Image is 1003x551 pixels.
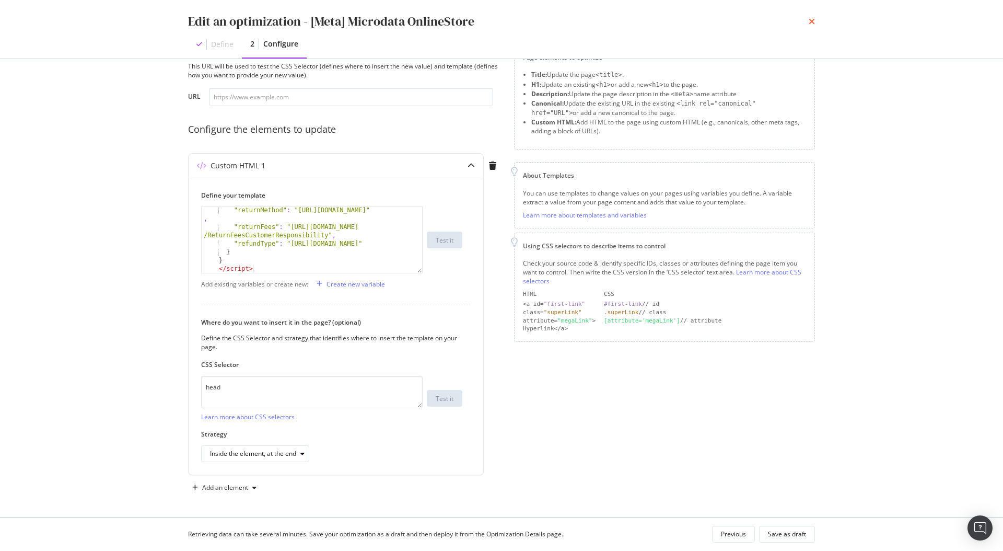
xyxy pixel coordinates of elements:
[759,526,815,543] button: Save as draft
[201,360,462,369] label: CSS Selector
[201,280,308,289] div: Add existing variables or create new:
[712,526,755,543] button: Previous
[211,160,265,171] div: Custom HTML 1
[531,99,806,118] li: Update the existing URL in the existing or add a new canonical to the page.
[188,62,501,79] div: This URL will be used to test the CSS Selector (defines where to insert the new value) and templa...
[201,445,309,462] button: Inside the element, at the end
[209,88,493,106] input: https://www.example.com
[604,317,680,324] div: [attribute='megaLink']
[531,89,806,99] li: Update the page description in the name attribute
[648,81,663,88] span: <h1>
[312,275,385,292] button: Create new variable
[596,71,622,78] span: <title>
[721,530,746,538] div: Previous
[809,13,815,30] div: times
[188,92,201,104] label: URL
[523,242,806,250] div: Using CSS selectors to describe items to control
[523,290,596,299] div: HTML
[596,81,611,88] span: <h1>
[604,317,806,325] div: // attribute
[250,39,254,49] div: 2
[967,515,993,541] div: Open Intercom Messenger
[531,89,569,98] strong: Description:
[523,171,806,180] div: About Templates
[523,308,596,317] div: class=
[427,390,462,407] button: Test it
[523,325,596,333] div: Hyperlink</a>
[531,70,806,79] li: Update the page .
[211,39,234,50] div: Define
[557,317,592,324] div: "megaLink"
[523,300,596,308] div: <a id=
[188,530,563,538] div: Retrieving data can take several minutes. Save your optimization as a draft and then deploy it fr...
[436,236,453,245] div: Test it
[523,259,806,285] div: Check your source code & identify specific IDs, classes or attributes defining the page item you ...
[201,430,462,439] label: Strategy
[531,99,564,108] strong: Canonical:
[201,191,462,200] label: Define your template
[427,232,462,248] button: Test it
[544,309,582,316] div: "superLink"
[188,13,474,30] div: Edit an optimization - [Meta] Microdata OnlineStore
[326,280,385,289] div: Create new variable
[436,394,453,403] div: Test it
[604,290,806,299] div: CSS
[604,309,638,316] div: .superLink
[531,70,547,79] strong: Title:
[544,301,585,307] div: "first-link"
[188,479,261,496] button: Add an element
[188,123,501,136] div: Configure the elements to update
[604,301,642,307] div: #first-link
[523,268,801,285] a: Learn more about CSS selectors
[531,80,806,89] li: Update an existing or add a new to the page.
[604,308,806,317] div: // class
[531,118,576,127] strong: Custom HTML:
[531,80,541,89] strong: H1:
[201,318,462,327] label: Where do you want to insert it in the page? (optional)
[263,39,298,49] div: Configure
[768,530,806,538] div: Save as draft
[523,211,647,220] a: Learn more about templates and variables
[531,100,756,117] span: <link rel="canonical" href="URL">
[671,90,693,98] span: <meta>
[604,300,806,308] div: // id
[523,317,596,325] div: attribute= >
[201,412,295,421] a: Learn more about CSS selectors
[202,485,248,491] div: Add an element
[201,334,462,351] div: Define the CSS Selector and strategy that identifies where to insert the template on your page.
[210,451,296,457] div: Inside the element, at the end
[531,118,806,135] li: Add HTML to the page using custom HTML (e.g., canonicals, other meta tags, adding a block of URLs).
[201,376,423,408] textarea: head
[523,189,806,206] div: You can use templates to change values on your pages using variables you define. A variable extra...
